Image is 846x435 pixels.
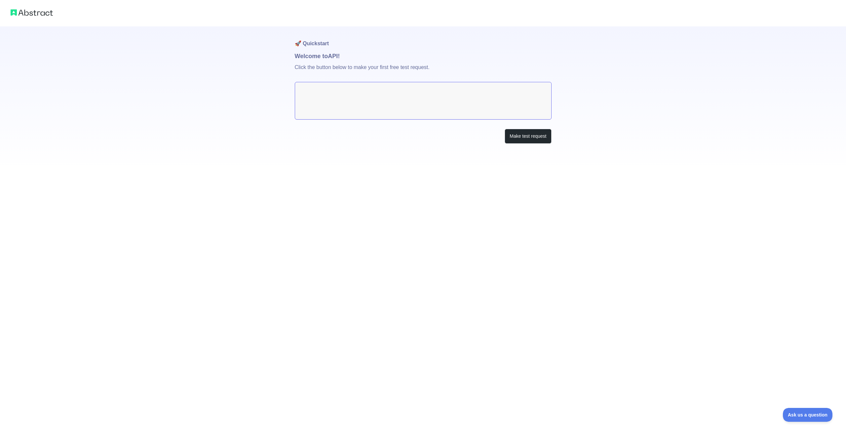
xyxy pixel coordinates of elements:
iframe: Toggle Customer Support [783,408,833,422]
h1: Welcome to API! [295,52,552,61]
img: Abstract logo [11,8,53,17]
h1: 🚀 Quickstart [295,26,552,52]
p: Click the button below to make your first free test request. [295,61,552,82]
button: Make test request [505,129,551,144]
